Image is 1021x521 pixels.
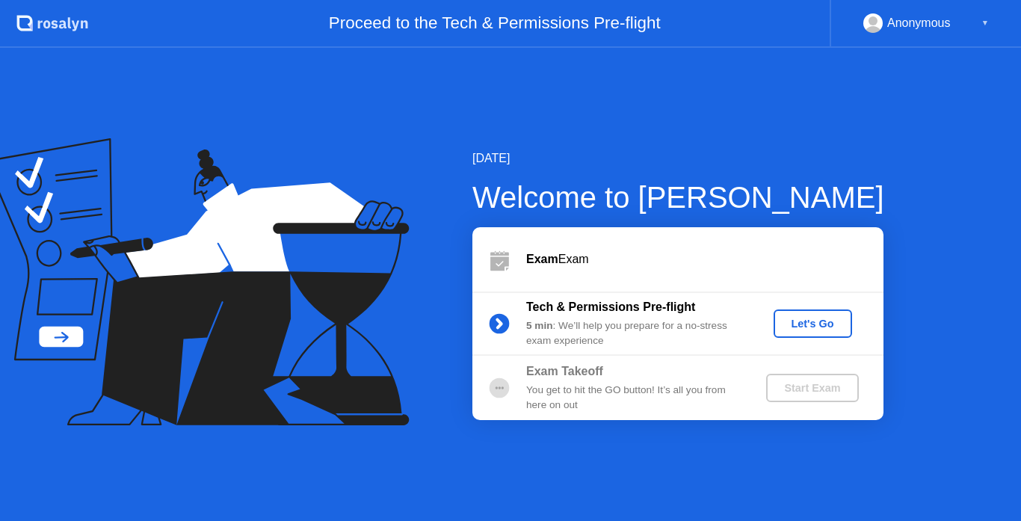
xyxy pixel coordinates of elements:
[526,383,741,413] div: You get to hit the GO button! It’s all you from here on out
[526,318,741,349] div: : We’ll help you prepare for a no-stress exam experience
[774,309,852,338] button: Let's Go
[887,13,951,33] div: Anonymous
[526,253,558,265] b: Exam
[472,175,884,220] div: Welcome to [PERSON_NAME]
[981,13,989,33] div: ▼
[780,318,846,330] div: Let's Go
[526,320,553,331] b: 5 min
[526,250,883,268] div: Exam
[526,300,695,313] b: Tech & Permissions Pre-flight
[472,149,884,167] div: [DATE]
[766,374,858,402] button: Start Exam
[526,365,603,377] b: Exam Takeoff
[772,382,852,394] div: Start Exam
